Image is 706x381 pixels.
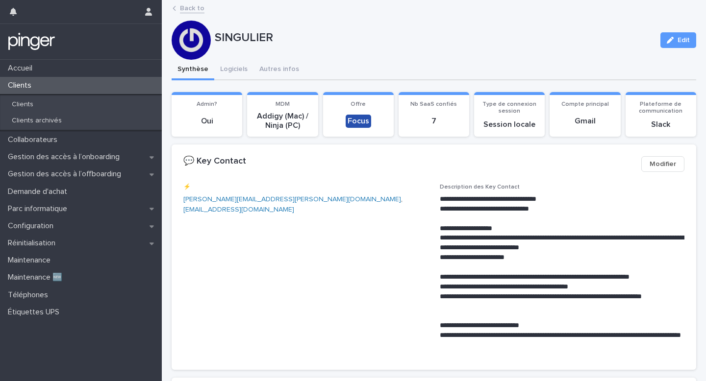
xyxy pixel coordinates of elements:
span: Compte principal [561,101,609,107]
span: Nb SaaS confiés [410,101,457,107]
p: Session locale [480,120,539,129]
span: ⚡️ [183,184,191,190]
p: Slack [631,120,690,129]
p: Configuration [4,221,61,231]
p: Oui [177,117,236,126]
img: mTgBEunGTSyRkCgitkcU [8,32,55,51]
button: Modifier [641,156,684,172]
p: Collaborateurs [4,135,65,144]
p: Gmail [555,117,614,126]
a: [PERSON_NAME][EMAIL_ADDRESS][PERSON_NAME][DOMAIN_NAME] [183,196,401,203]
p: 7 [404,117,463,126]
span: Edit [678,37,690,44]
p: Téléphones [4,290,56,300]
p: Clients [4,100,41,109]
span: Type de connexion session [482,101,536,114]
p: Clients [4,81,39,90]
p: Demande d'achat [4,187,75,196]
span: MDM [276,101,290,107]
h2: 💬 Key Contact [183,156,246,167]
span: Admin? [197,101,217,107]
p: Addigy (Mac) / Ninja (PC) [253,112,312,130]
p: Parc informatique [4,204,75,214]
p: Gestion des accès à l’offboarding [4,169,129,179]
p: Réinitialisation [4,238,63,248]
button: Autres infos [253,60,305,80]
a: [EMAIL_ADDRESS][DOMAIN_NAME] [183,206,294,213]
p: Accueil [4,64,40,73]
button: Edit [660,32,696,48]
span: Modifier [650,159,676,169]
span: Description des Key Contact [440,184,520,190]
p: SINGULIER [215,31,653,45]
button: Synthèse [172,60,214,80]
a: Back to [180,2,204,13]
span: Plateforme de communication [639,101,682,114]
p: Étiquettes UPS [4,308,67,317]
p: , [183,194,428,215]
div: Focus [346,115,371,128]
button: Logiciels [214,60,253,80]
p: Clients archivés [4,117,70,125]
p: Gestion des accès à l’onboarding [4,152,127,162]
p: Maintenance 🆕 [4,273,70,282]
span: Offre [351,101,366,107]
p: Maintenance [4,256,58,265]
